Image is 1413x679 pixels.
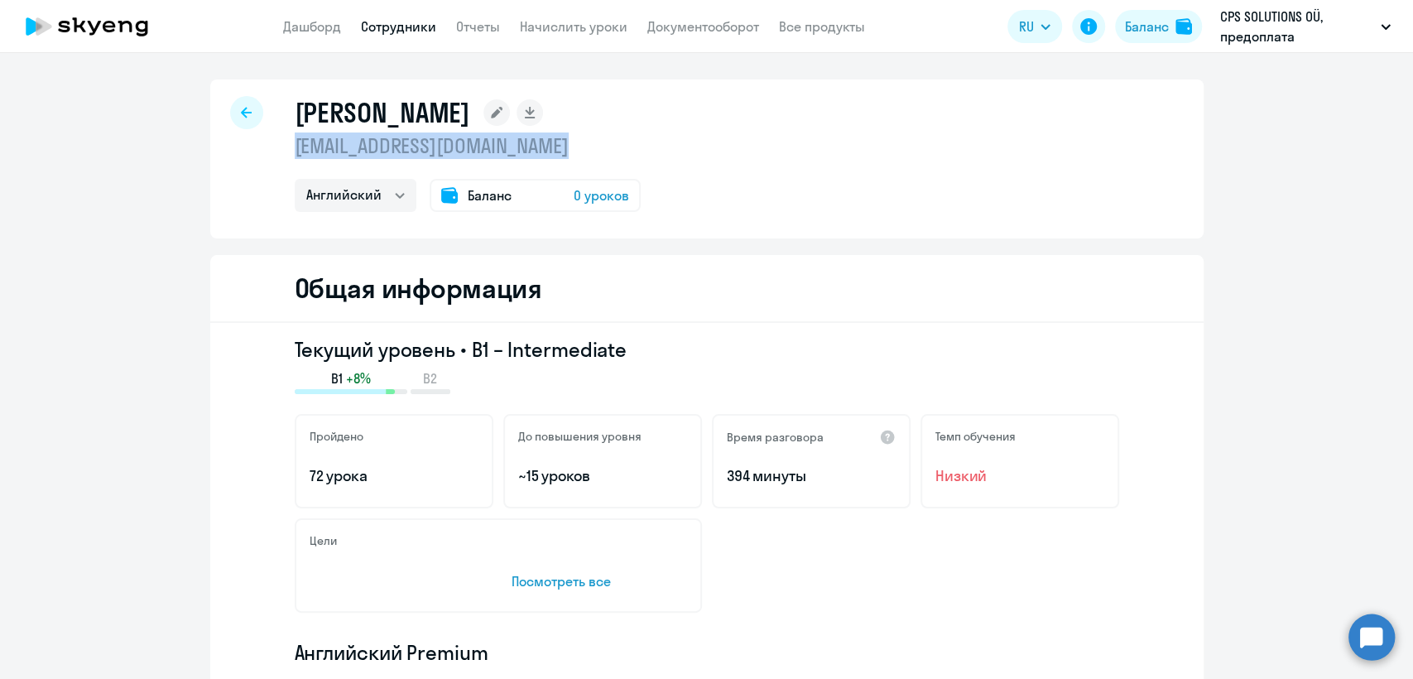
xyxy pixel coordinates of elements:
p: [EMAIL_ADDRESS][DOMAIN_NAME] [295,132,641,159]
a: Отчеты [456,18,500,35]
p: 72 урока [310,465,478,487]
p: ~15 уроков [518,465,687,487]
button: CPS SOLUTIONS OÜ, предоплата [1212,7,1399,46]
p: Посмотреть все [512,571,687,591]
span: 0 уроков [574,185,629,205]
h3: Текущий уровень • B1 – Intermediate [295,336,1119,363]
button: RU [1007,10,1062,43]
span: Низкий [935,465,1104,487]
h5: Темп обучения [935,429,1016,444]
span: B2 [423,369,437,388]
a: Все продукты [779,18,865,35]
a: Документооборот [647,18,759,35]
h5: Пройдено [310,429,363,444]
h2: Общая информация [295,272,542,305]
h5: До повышения уровня [518,429,642,444]
h5: Время разговора [727,430,824,445]
a: Начислить уроки [520,18,627,35]
a: Дашборд [283,18,341,35]
span: RU [1019,17,1034,36]
span: Баланс [468,185,512,205]
img: balance [1175,18,1192,35]
p: CPS SOLUTIONS OÜ, предоплата [1220,7,1374,46]
span: Английский Premium [295,639,488,666]
a: Сотрудники [361,18,436,35]
div: Баланс [1125,17,1169,36]
h5: Цели [310,533,337,548]
span: +8% [346,369,371,388]
h1: [PERSON_NAME] [295,96,470,129]
span: B1 [331,369,343,388]
p: 394 минуты [727,465,896,487]
button: Балансbalance [1115,10,1202,43]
